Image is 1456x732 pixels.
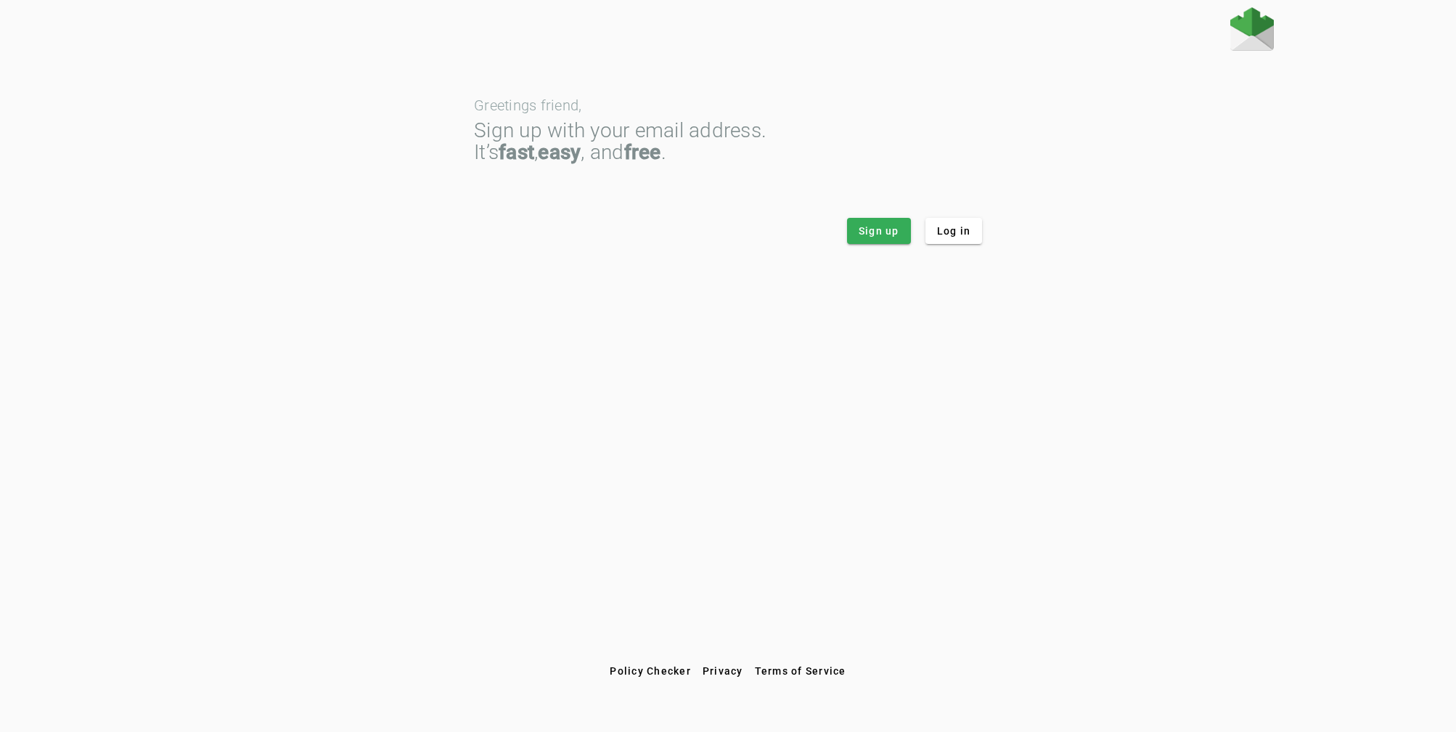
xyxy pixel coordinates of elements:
[538,140,581,164] strong: easy
[755,665,846,677] span: Terms of Service
[859,224,899,238] span: Sign up
[499,140,534,164] strong: fast
[624,140,661,164] strong: free
[474,120,982,163] div: Sign up with your email address. It’s , , and .
[697,658,749,684] button: Privacy
[474,98,982,113] div: Greetings friend,
[604,658,697,684] button: Policy Checker
[1230,7,1274,51] img: Fraudmarc Logo
[749,658,852,684] button: Terms of Service
[610,665,691,677] span: Policy Checker
[847,218,911,244] button: Sign up
[703,665,743,677] span: Privacy
[925,218,983,244] button: Log in
[937,224,971,238] span: Log in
